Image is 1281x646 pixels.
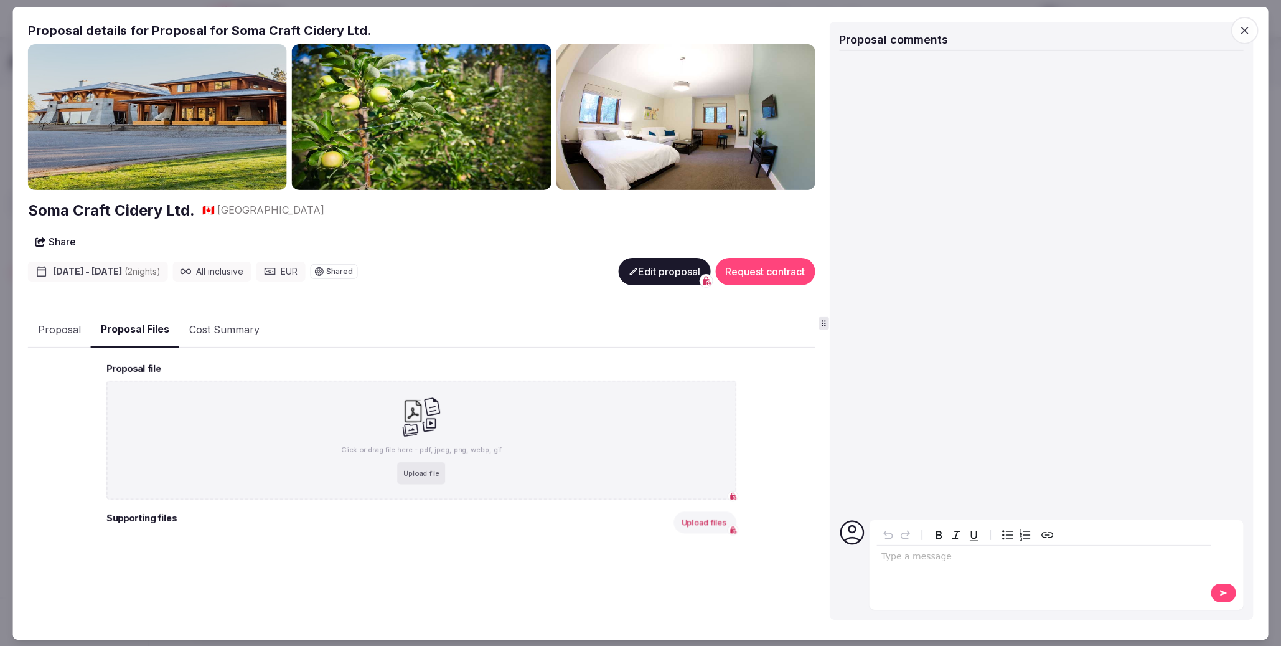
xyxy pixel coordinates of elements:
span: Proposal comments [839,32,948,45]
button: Edit proposal [618,258,710,285]
h2: Supporting files [106,512,177,534]
span: [GEOGRAPHIC_DATA] [217,203,324,217]
span: Shared [326,268,353,275]
span: [DATE] - [DATE] [53,265,161,278]
button: 🇨🇦 [202,203,215,217]
button: Share [28,230,83,253]
img: Gallery photo 2 [292,44,551,189]
button: Request contract [715,258,815,285]
button: Numbered list [1016,526,1033,544]
button: Bold [930,526,947,544]
img: Gallery photo 3 [556,44,815,189]
button: Proposal [28,312,91,348]
button: Proposal Files [91,311,179,348]
button: Upload files [673,512,736,534]
div: Upload file [398,462,446,484]
h2: Proposal details for Proposal for Soma Craft Cidery Ltd. [28,21,815,39]
button: Italic [947,526,965,544]
span: 🇨🇦 [202,204,215,216]
button: Bulleted list [998,526,1016,544]
div: All inclusive [173,262,251,282]
span: ( 2 night s ) [124,266,161,277]
div: EUR [256,262,305,282]
div: toggle group [998,526,1033,544]
p: Click or drag file here - pdf, jpeg, png, webp, gif [341,445,502,455]
div: editable markdown [876,546,1211,571]
h2: Proposal file [106,363,161,375]
button: Underline [965,526,982,544]
button: Cost Summary [179,312,270,348]
a: Soma Craft Cidery Ltd. [28,200,195,221]
img: Gallery photo 1 [28,44,287,189]
button: Create link [1038,526,1056,544]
